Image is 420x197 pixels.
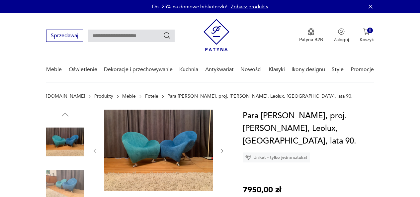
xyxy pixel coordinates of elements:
[152,3,227,10] p: Do -25% na domowe biblioteczki!
[338,28,345,35] img: Ikonka użytkownika
[104,57,173,82] a: Dekoracje i przechowywanie
[243,184,281,196] p: 7950,00 zł
[69,57,97,82] a: Oświetlenie
[46,123,84,161] img: Zdjęcie produktu Para foteli Papageno, proj. Jan Armgardt, Leolux, Holandia, lata 90.
[240,57,262,82] a: Nowości
[179,57,198,82] a: Kuchnia
[360,37,374,43] p: Koszyk
[360,28,374,43] button: 0Koszyk
[351,57,374,82] a: Promocje
[145,94,158,99] a: Fotele
[243,110,374,148] h1: Para [PERSON_NAME], proj. [PERSON_NAME], Leolux, [GEOGRAPHIC_DATA], lata 90.
[163,32,171,40] button: Szukaj
[299,28,323,43] button: Patyna B2B
[46,30,83,42] button: Sprzedawaj
[363,28,370,35] img: Ikona koszyka
[367,28,373,33] div: 0
[299,37,323,43] p: Patyna B2B
[46,94,85,99] a: [DOMAIN_NAME]
[122,94,136,99] a: Meble
[334,37,349,43] p: Zaloguj
[299,28,323,43] a: Ikona medaluPatyna B2B
[46,57,62,82] a: Meble
[204,19,229,51] img: Patyna - sklep z meblami i dekoracjami vintage
[245,154,251,160] img: Ikona diamentu
[292,57,325,82] a: Ikony designu
[231,3,268,10] a: Zobacz produkty
[334,28,349,43] button: Zaloguj
[167,94,353,99] p: Para [PERSON_NAME], proj. [PERSON_NAME], Leolux, [GEOGRAPHIC_DATA], lata 90.
[269,57,285,82] a: Klasyki
[243,152,310,162] div: Unikat - tylko jedna sztuka!
[94,94,113,99] a: Produkty
[332,57,344,82] a: Style
[308,28,314,36] img: Ikona medalu
[46,34,83,39] a: Sprzedawaj
[205,57,234,82] a: Antykwariat
[104,110,213,191] img: Zdjęcie produktu Para foteli Papageno, proj. Jan Armgardt, Leolux, Holandia, lata 90.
